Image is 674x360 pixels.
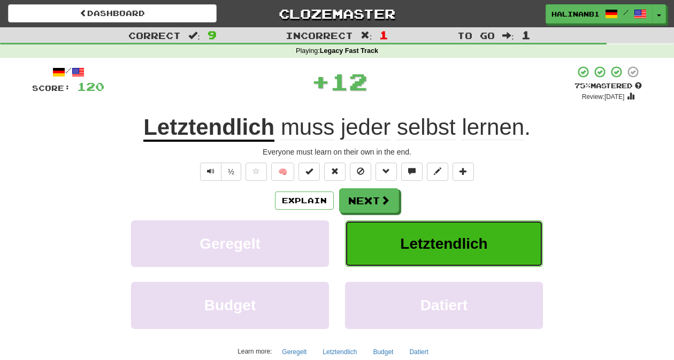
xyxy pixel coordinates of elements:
[311,65,330,97] span: +
[427,163,448,181] button: Edit sentence (alt+d)
[131,220,329,267] button: Geregelt
[32,65,104,79] div: /
[208,28,217,41] span: 9
[131,282,329,328] button: Budget
[233,4,441,23] a: Clozemaster
[453,163,474,181] button: Add to collection (alt+a)
[275,192,334,210] button: Explain
[522,28,531,41] span: 1
[345,220,543,267] button: Letztendlich
[462,114,524,140] span: lernen
[420,297,468,313] span: Datiert
[8,4,217,22] a: Dashboard
[350,163,371,181] button: Ignore sentence (alt+i)
[401,163,423,181] button: Discuss sentence (alt+u)
[271,163,294,181] button: 🧠
[546,4,653,24] a: halinanb1 /
[32,147,642,157] div: Everyone must learn on their own in the end.
[367,344,399,360] button: Budget
[502,31,514,40] span: :
[317,344,363,360] button: Letztendlich
[238,348,272,355] small: Learn more:
[198,163,241,181] div: Text-to-speech controls
[339,188,399,213] button: Next
[274,114,531,140] span: .
[77,80,104,93] span: 120
[330,68,367,95] span: 12
[200,163,221,181] button: Play sentence audio (ctl+space)
[575,81,642,91] div: Mastered
[345,282,543,328] button: Datiert
[623,9,629,16] span: /
[582,93,625,101] small: Review: [DATE]
[298,163,320,181] button: Set this sentence to 100% Mastered (alt+m)
[143,114,274,142] u: Letztendlich
[400,235,487,252] span: Letztendlich
[341,114,390,140] span: jeder
[32,83,71,93] span: Score:
[361,31,372,40] span: :
[221,163,241,181] button: ½
[457,30,495,41] span: To go
[376,163,397,181] button: Grammar (alt+g)
[200,235,261,252] span: Geregelt
[188,31,200,40] span: :
[128,30,181,41] span: Correct
[575,81,591,90] span: 75 %
[320,47,378,55] strong: Legacy Fast Track
[403,344,434,360] button: Datiert
[286,30,353,41] span: Incorrect
[379,28,388,41] span: 1
[397,114,456,140] span: selbst
[324,163,346,181] button: Reset to 0% Mastered (alt+r)
[246,163,267,181] button: Favorite sentence (alt+f)
[552,9,600,19] span: halinanb1
[204,297,256,313] span: Budget
[281,114,334,140] span: muss
[276,344,312,360] button: Geregelt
